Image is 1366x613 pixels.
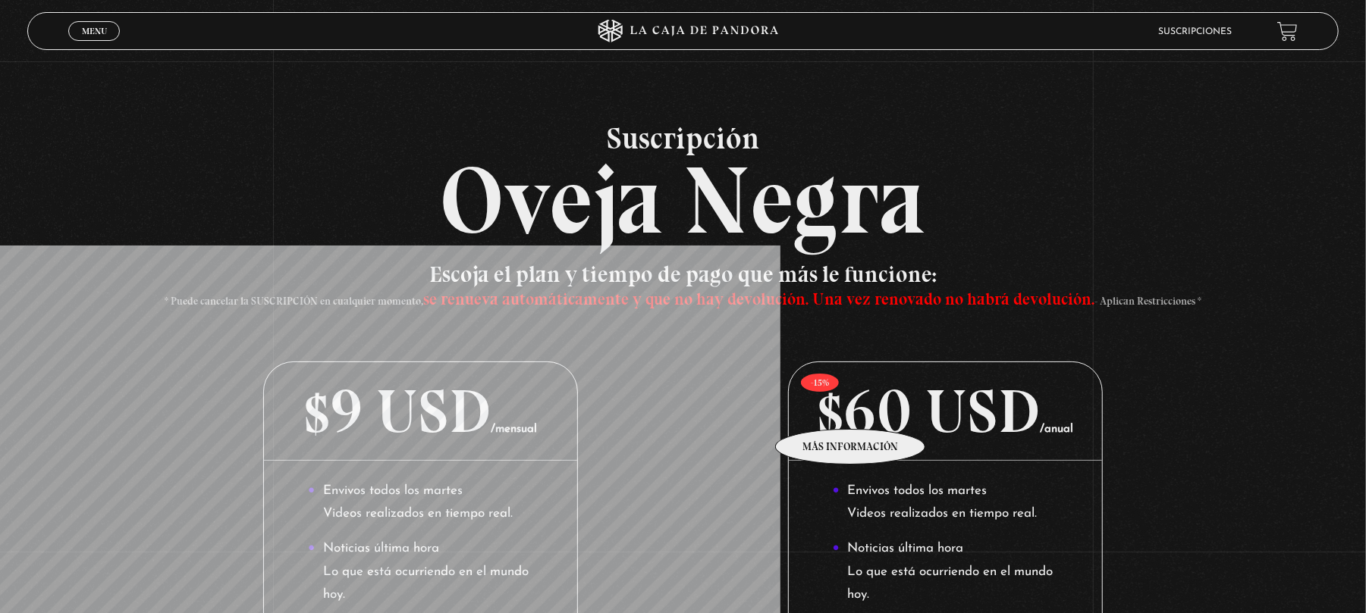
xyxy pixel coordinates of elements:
[165,295,1201,308] span: * Puede cancelar la SUSCRIPCIÓN en cualquier momento, - Aplican Restricciones *
[789,362,1102,461] p: $60 USD
[833,480,1058,526] li: Envivos todos los martes Videos realizados en tiempo real.
[1158,27,1232,36] a: Suscripciones
[491,424,537,435] span: /mensual
[308,537,533,607] li: Noticias última hora Lo que está ocurriendo en el mundo hoy.
[159,263,1207,308] h3: Escoja el plan y tiempo de pago que más le funcione:
[27,123,1339,153] span: Suscripción
[423,289,1094,309] span: se renueva automáticamente y que no hay devolución. Una vez renovado no habrá devolución.
[1040,424,1073,435] span: /anual
[82,27,107,36] span: Menu
[308,480,533,526] li: Envivos todos los martes Videos realizados en tiempo real.
[27,123,1339,248] h2: Oveja Negra
[264,362,577,461] p: $9 USD
[1277,21,1298,42] a: View your shopping cart
[833,537,1058,607] li: Noticias última hora Lo que está ocurriendo en el mundo hoy.
[77,39,112,50] span: Cerrar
